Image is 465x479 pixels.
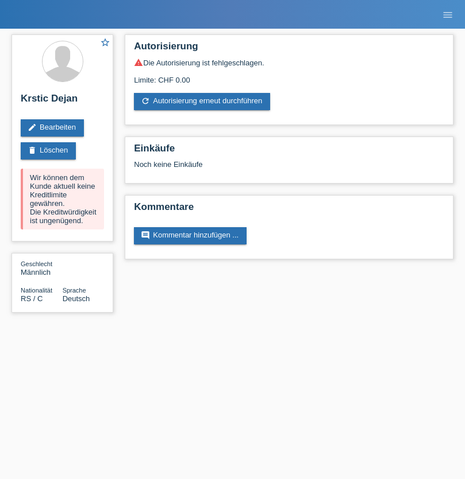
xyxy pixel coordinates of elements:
span: Sprache [63,287,86,294]
span: Serbien / C / 03.11.2020 [21,294,43,303]
a: commentKommentar hinzufügen ... [134,227,247,244]
span: Geschlecht [21,260,52,267]
i: star_border [100,37,110,48]
div: Männlich [21,259,63,277]
a: editBearbeiten [21,119,84,137]
h2: Einkäufe [134,143,444,160]
h2: Autorisierung [134,41,444,58]
a: deleteLöschen [21,142,76,159]
div: Limite: CHF 0.00 [134,67,444,84]
i: menu [442,9,454,21]
i: comment [141,231,150,240]
div: Die Autorisierung ist fehlgeschlagen. [134,58,444,67]
h2: Kommentare [134,201,444,219]
i: refresh [141,96,150,106]
span: Nationalität [21,287,52,294]
i: warning [134,58,143,67]
i: delete [28,146,37,155]
h2: Krstic Dejan [21,93,104,110]
span: Deutsch [63,294,90,303]
div: Noch keine Einkäufe [134,160,444,177]
i: edit [28,123,37,132]
a: menu [436,11,459,18]
a: refreshAutorisierung erneut durchführen [134,93,270,110]
a: star_border [100,37,110,49]
div: Wir können dem Kunde aktuell keine Kreditlimite gewähren. Die Kreditwürdigkeit ist ungenügend. [21,169,104,229]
